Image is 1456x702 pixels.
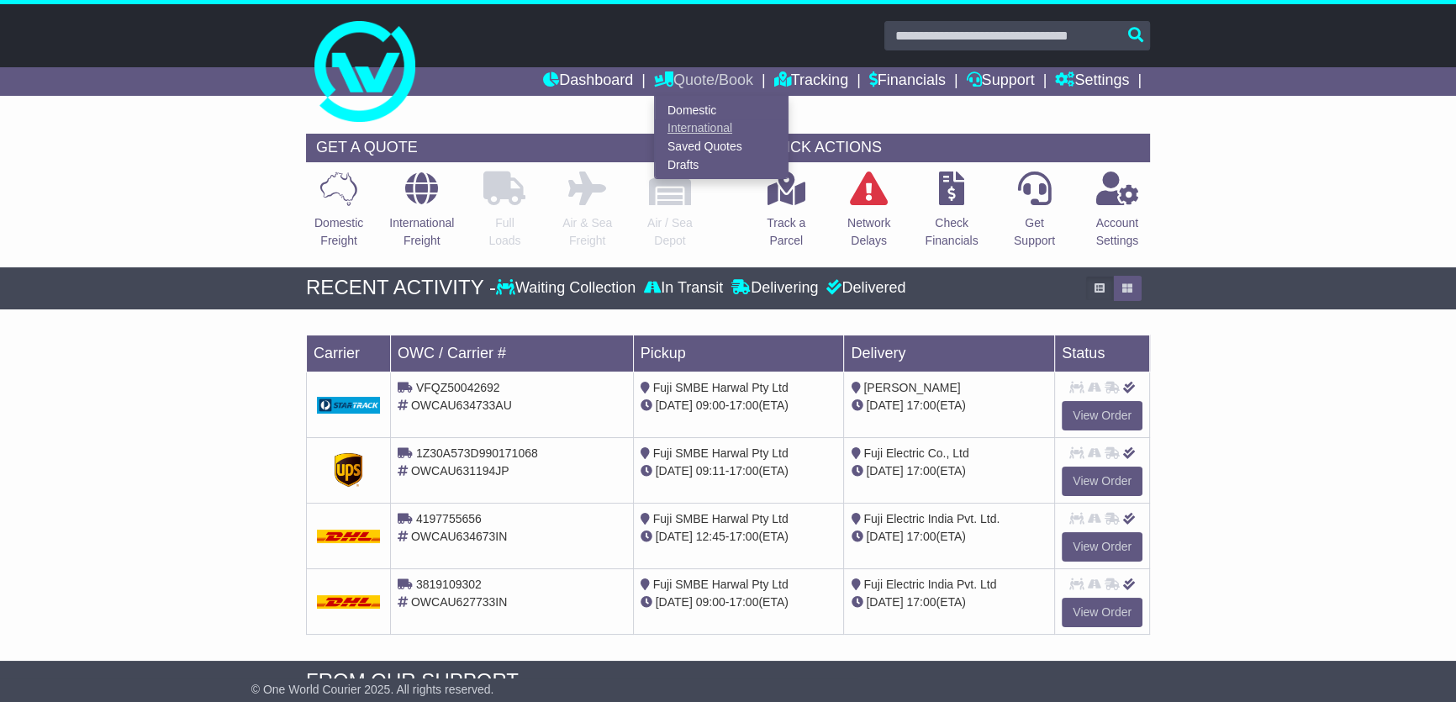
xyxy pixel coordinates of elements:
[655,156,788,174] a: Drafts
[314,214,363,250] p: Domestic Freight
[251,683,494,696] span: © One World Courier 2025. All rights reserved.
[655,101,788,119] a: Domestic
[416,381,500,394] span: VFQZ50042692
[647,214,693,250] p: Air / Sea Depot
[306,276,496,300] div: RECENT ACTIVITY -
[847,171,891,259] a: NetworkDelays
[306,134,703,162] div: GET A QUOTE
[1055,335,1150,372] td: Status
[416,446,538,460] span: 1Z30A573D990171068
[1062,598,1142,627] a: View Order
[314,171,364,259] a: DomesticFreight
[851,528,1047,546] div: (ETA)
[863,381,960,394] span: [PERSON_NAME]
[496,279,640,298] div: Waiting Collection
[655,119,788,138] a: International
[925,171,979,259] a: CheckFinancials
[774,67,848,96] a: Tracking
[411,464,509,478] span: OWCAU631194JP
[869,67,946,96] a: Financials
[967,67,1035,96] a: Support
[633,335,844,372] td: Pickup
[729,530,758,543] span: 17:00
[851,594,1047,611] div: (ETA)
[389,214,454,250] p: International Freight
[1062,532,1142,562] a: View Order
[416,512,482,525] span: 4197755656
[851,397,1047,414] div: (ETA)
[653,578,789,591] span: Fuji SMBE Harwal Pty Ltd
[866,464,903,478] span: [DATE]
[851,462,1047,480] div: (ETA)
[562,214,612,250] p: Air & Sea Freight
[866,399,903,412] span: [DATE]
[317,595,380,609] img: DHL.png
[416,578,482,591] span: 3819109302
[640,279,727,298] div: In Transit
[654,96,789,179] div: Quote/Book
[543,67,633,96] a: Dashboard
[641,528,837,546] div: - (ETA)
[306,669,1150,694] div: FROM OUR SUPPORT
[656,595,693,609] span: [DATE]
[641,462,837,480] div: - (ETA)
[1013,171,1056,259] a: GetSupport
[696,399,725,412] span: 09:00
[729,595,758,609] span: 17:00
[411,595,507,609] span: OWCAU627733IN
[483,214,525,250] p: Full Loads
[906,530,936,543] span: 17:00
[1062,401,1142,430] a: View Order
[641,397,837,414] div: - (ETA)
[411,530,507,543] span: OWCAU634673IN
[866,595,903,609] span: [DATE]
[388,171,455,259] a: InternationalFreight
[906,464,936,478] span: 17:00
[729,399,758,412] span: 17:00
[391,335,634,372] td: OWC / Carrier #
[1096,214,1139,250] p: Account Settings
[1062,467,1142,496] a: View Order
[822,279,905,298] div: Delivered
[641,594,837,611] div: - (ETA)
[1055,67,1129,96] a: Settings
[335,453,363,487] img: GetCarrierServiceDarkLogo
[863,446,968,460] span: Fuji Electric Co., Ltd
[767,214,805,250] p: Track a Parcel
[656,399,693,412] span: [DATE]
[863,578,996,591] span: Fuji Electric India Pvt. Ltd
[906,399,936,412] span: 17:00
[906,595,936,609] span: 17:00
[926,214,979,250] p: Check Financials
[696,464,725,478] span: 09:11
[317,530,380,543] img: DHL.png
[653,381,789,394] span: Fuji SMBE Harwal Pty Ltd
[655,138,788,156] a: Saved Quotes
[1014,214,1055,250] p: Get Support
[654,67,753,96] a: Quote/Book
[753,134,1150,162] div: QUICK ACTIONS
[653,446,789,460] span: Fuji SMBE Harwal Pty Ltd
[696,530,725,543] span: 12:45
[729,464,758,478] span: 17:00
[656,530,693,543] span: [DATE]
[653,512,789,525] span: Fuji SMBE Harwal Pty Ltd
[656,464,693,478] span: [DATE]
[307,335,391,372] td: Carrier
[766,171,806,259] a: Track aParcel
[1095,171,1140,259] a: AccountSettings
[696,595,725,609] span: 09:00
[847,214,890,250] p: Network Delays
[411,399,512,412] span: OWCAU634733AU
[317,397,380,414] img: GetCarrierServiceDarkLogo
[866,530,903,543] span: [DATE]
[863,512,1000,525] span: Fuji Electric India Pvt. Ltd.
[727,279,822,298] div: Delivering
[844,335,1055,372] td: Delivery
